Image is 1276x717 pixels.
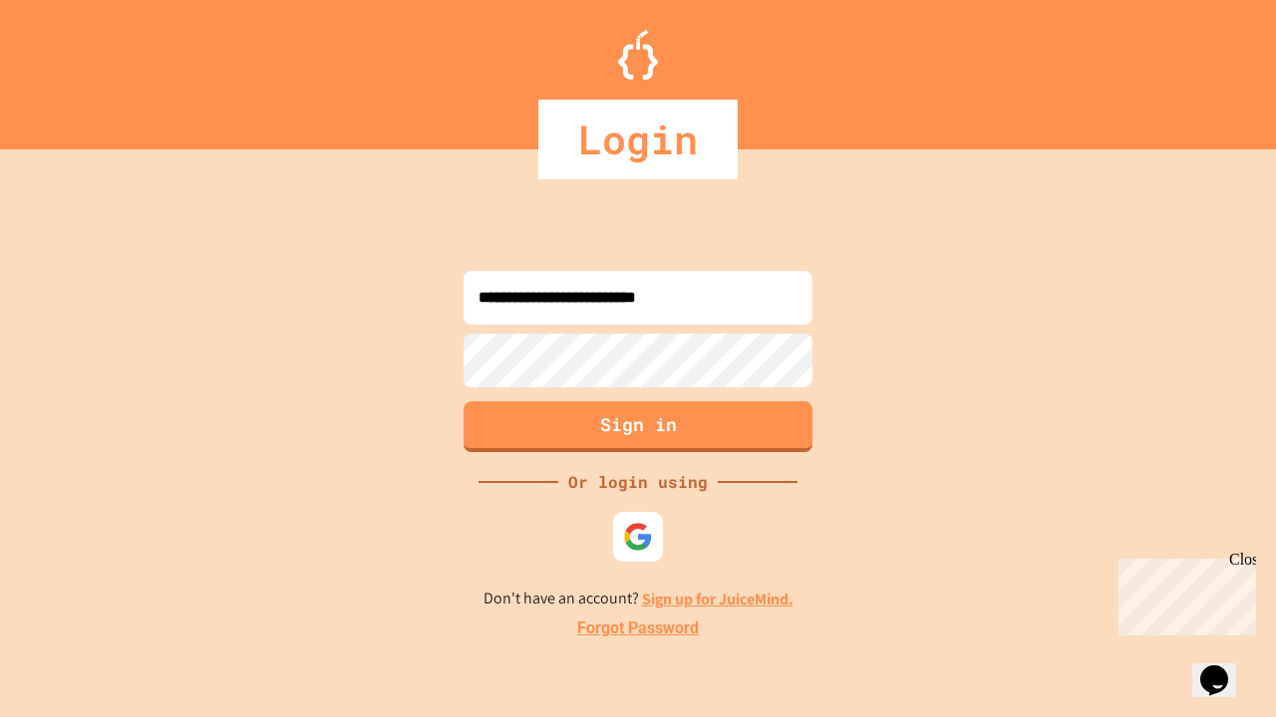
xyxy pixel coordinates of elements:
img: Logo.svg [618,30,658,80]
iframe: chat widget [1111,551,1256,635]
a: Sign up for JuiceMind. [642,589,794,609]
img: google-icon.svg [623,522,653,552]
p: Don't have an account? [483,587,794,611]
button: Sign in [464,401,812,452]
iframe: chat widget [1192,637,1256,697]
div: Chat with us now!Close [8,8,138,126]
div: Login [538,100,738,179]
div: Or login using [558,470,718,494]
a: Forgot Password [577,616,699,640]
